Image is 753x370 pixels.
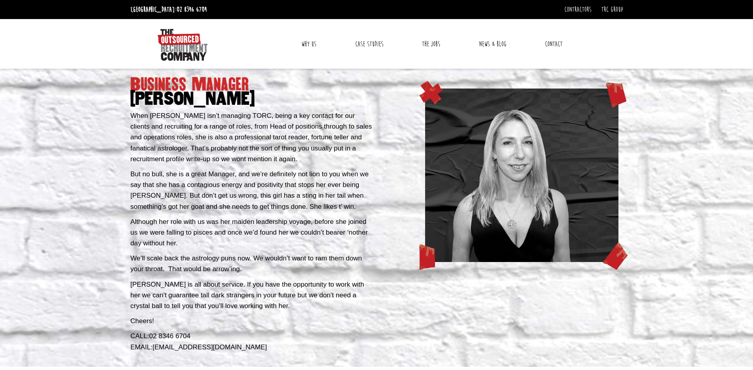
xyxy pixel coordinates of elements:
a: Case Studies [349,34,389,54]
a: News & Blog [473,34,512,54]
p: When [PERSON_NAME] isn’t managing TORC, being a key contact for our clients and recruiting for a ... [131,110,374,164]
div: CALL: [131,331,374,341]
p: Although her role with us was her maiden leadership voyage, before she joined us we were falling ... [131,216,374,249]
p: But no bull, she is a great Manager, and we’re definitely not lion to you when we say that she ha... [131,169,374,212]
div: EMAIL: [131,342,374,353]
p: Cheers! [131,316,374,326]
p: [PERSON_NAME] is all about service. If you have the opportunity to work with her we can't guarant... [131,279,374,312]
a: Contractors [564,5,591,14]
li: [GEOGRAPHIC_DATA]: [129,3,209,16]
p: We’ll scale back the astrology puns now. We wouldn’t want to ram them down your throat. That woul... [131,253,374,274]
img: The Outsourced Recruitment Company [158,29,208,61]
h1: Business Manager [131,77,374,106]
a: Why Us [295,34,322,54]
span: [PERSON_NAME] [131,92,374,106]
a: 02 8346 6704 [177,5,207,14]
a: The Jobs [416,34,446,54]
a: Contact [539,34,568,54]
img: frankie-www.png [425,89,619,262]
a: 02 8346 6704 [149,332,191,340]
a: TRC Group [601,5,623,14]
a: [EMAIL_ADDRESS][DOMAIN_NAME] [152,343,267,351]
